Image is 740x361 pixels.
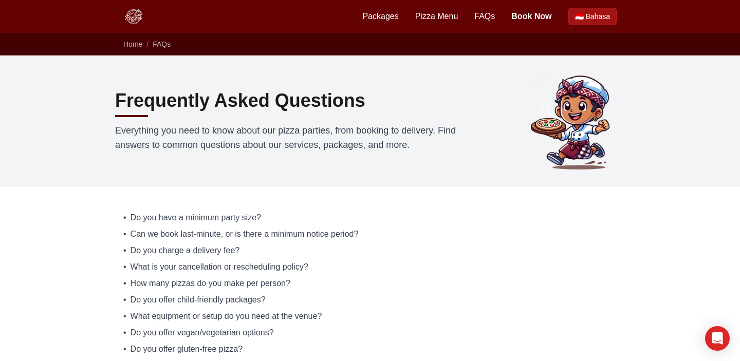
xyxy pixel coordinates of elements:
span: Do you charge a delivery fee? [131,244,240,257]
div: Open Intercom Messenger [705,326,730,351]
h1: Frequently Asked Questions [115,90,365,111]
a: • Do you offer gluten-free pizza? [123,343,617,355]
span: • [123,244,126,257]
a: • Do you have a minimum party size? [123,212,617,224]
span: Can we book last-minute, or is there a minimum notice period? [131,228,359,240]
a: • Do you offer vegan/vegetarian options? [123,327,617,339]
span: • [123,294,126,306]
img: Common questions about Bali Pizza Party [526,72,625,170]
a: • What is your cancellation or rescheduling policy? [123,261,617,273]
span: Do you offer child-friendly packages? [131,294,266,306]
img: Bali Pizza Party Logo [123,6,144,27]
span: • [123,327,126,339]
span: Do you offer gluten-free pizza? [131,343,243,355]
a: • Do you offer child-friendly packages? [123,294,617,306]
a: • Do you charge a delivery fee? [123,244,617,257]
p: Everything you need to know about our pizza parties, from booking to delivery. Find answers to co... [115,123,460,152]
a: Pizza Menu [415,10,458,23]
span: Do you offer vegan/vegetarian options? [131,327,274,339]
span: • [123,212,126,224]
span: • [123,310,126,322]
span: • [123,277,126,290]
a: • How many pizzas do you make per person? [123,277,617,290]
a: Book Now [511,10,551,23]
li: / [146,39,149,49]
span: Do you have a minimum party size? [131,212,261,224]
span: What equipment or setup do you need at the venue? [131,310,322,322]
span: • [123,261,126,273]
a: FAQs [474,10,495,23]
span: What is your cancellation or rescheduling policy? [131,261,308,273]
a: Beralih ke Bahasa Indonesia [568,8,617,25]
a: • Can we book last-minute, or is there a minimum notice period? [123,228,617,240]
a: • What equipment or setup do you need at the venue? [123,310,617,322]
a: Packages [362,10,398,23]
a: FAQs [153,40,171,48]
a: Home [123,40,142,48]
span: • [123,343,126,355]
span: • [123,228,126,240]
span: How many pizzas do you make per person? [131,277,290,290]
span: Bahasa [586,11,610,22]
